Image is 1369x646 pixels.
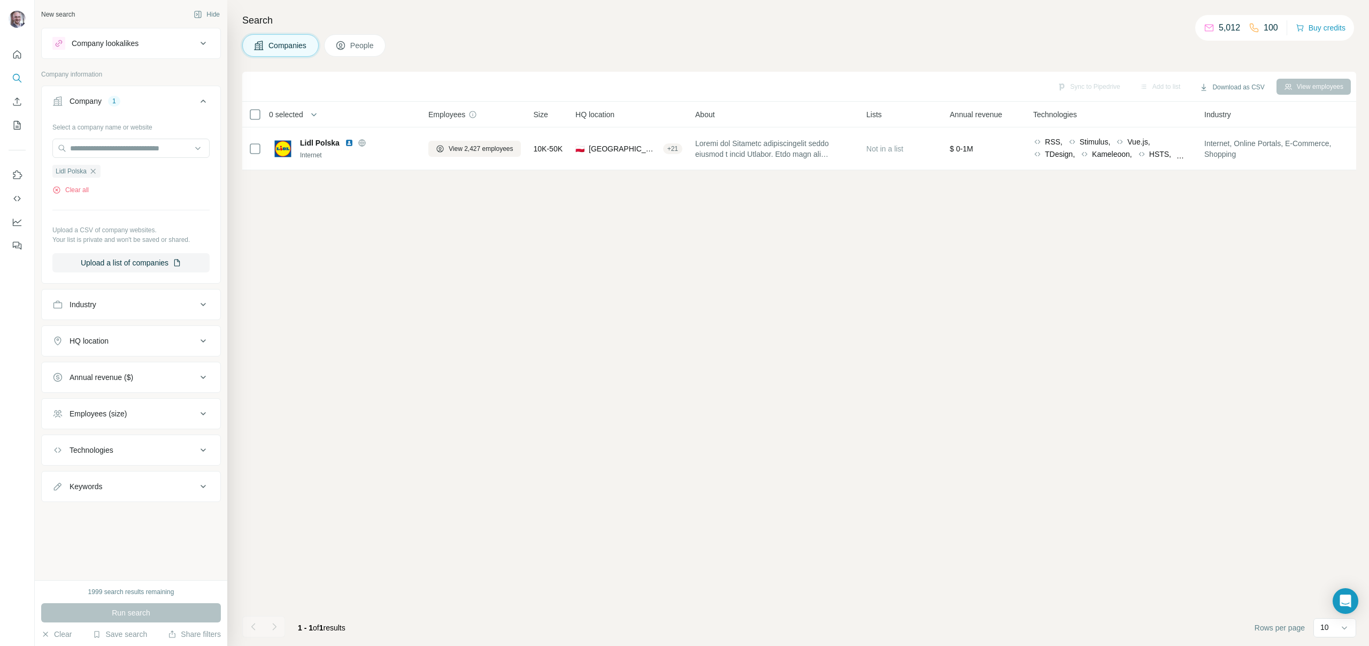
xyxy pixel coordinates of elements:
div: Annual revenue ($) [70,372,133,383]
button: Company lookalikes [42,31,220,56]
img: LinkedIn logo [345,139,353,147]
h4: Search [242,13,1356,28]
button: Share filters [168,629,221,640]
span: People [350,40,375,51]
span: results [298,624,345,632]
button: Clear all [52,185,89,195]
button: View 2,427 employees [428,141,521,157]
button: Use Surfe API [9,189,26,208]
p: 5,012 [1219,21,1240,34]
img: Logo of Lidl Polska [274,140,291,157]
div: Internet [300,150,416,160]
button: Annual revenue ($) [42,364,220,390]
div: Technologies [70,445,113,455]
div: Company [70,96,102,107]
span: 1 [319,624,324,632]
span: View 2,427 employees [449,144,513,154]
span: RSS, [1045,136,1063,147]
button: Save search [93,629,147,640]
div: HQ location [70,336,109,346]
div: Company lookalikes [72,38,139,49]
span: Not in a list [866,145,903,153]
div: Select a company name or website [52,118,210,132]
div: Open Intercom Messenger [1333,588,1358,614]
button: Employees (size) [42,401,220,427]
button: Quick start [9,45,26,64]
span: 🇵🇱 [575,143,584,154]
span: Lidl Polska [300,138,340,148]
button: Enrich CSV [9,92,26,111]
span: Size [534,109,548,120]
p: 100 [1264,21,1278,34]
button: Industry [42,292,220,317]
span: Stimulus, [1080,136,1111,147]
span: Vue.js, [1127,136,1150,147]
button: My lists [9,116,26,135]
span: Kameleoon, [1092,149,1132,159]
button: Dashboard [9,212,26,232]
span: [GEOGRAPHIC_DATA], [GEOGRAPHIC_DATA] [589,143,659,154]
div: Industry [70,299,96,310]
div: 1999 search results remaining [88,587,174,597]
span: About [695,109,715,120]
span: of [313,624,319,632]
button: Keywords [42,474,220,499]
div: + 21 [663,144,682,154]
span: 1 - 1 [298,624,313,632]
div: New search [41,10,75,19]
div: Employees (size) [70,408,127,419]
button: Download as CSV [1192,79,1272,95]
div: 1 [108,96,120,106]
span: $ 0-1M [950,145,973,153]
span: Loremi dol Sitametc adipiscingelit seddo eiusmod t incid Utlabor. Etdo magn ali enimadmin v quisn... [695,138,853,159]
p: Your list is private and won't be saved or shared. [52,235,210,245]
span: Lists [866,109,882,120]
p: Upload a CSV of company websites. [52,225,210,235]
span: Internet, Online Portals, E-Commerce, Shopping [1204,138,1363,159]
button: Buy credits [1296,20,1345,35]
button: HQ location [42,328,220,354]
button: Technologies [42,437,220,463]
span: Industry [1204,109,1231,120]
button: Search [9,69,26,88]
span: Rows per page [1255,622,1305,633]
span: HSTS, [1149,149,1171,159]
button: Feedback [9,236,26,255]
button: Company1 [42,88,220,118]
button: Hide [186,6,227,22]
img: Avatar [9,11,26,28]
span: 10K-50K [534,143,563,154]
div: Keywords [70,481,102,492]
span: Lidl Polska [56,166,87,176]
button: Clear [41,629,72,640]
button: Upload a list of companies [52,253,210,272]
span: TDesign, [1045,149,1075,159]
p: Company information [41,70,221,79]
p: 10 [1320,622,1329,633]
button: Use Surfe on LinkedIn [9,165,26,185]
span: Annual revenue [950,109,1002,120]
span: 0 selected [269,109,303,120]
span: Technologies [1033,109,1077,120]
span: HQ location [575,109,614,120]
span: Employees [428,109,465,120]
span: Companies [268,40,307,51]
